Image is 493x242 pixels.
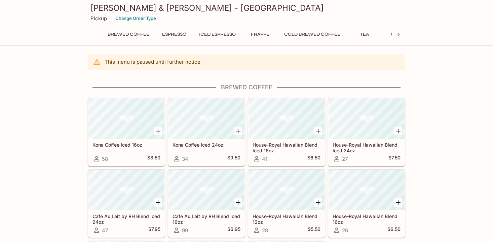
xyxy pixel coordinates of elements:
[253,213,320,224] h5: House-Royal Hawaiian Blend 12oz
[248,170,325,238] a: House-Royal Hawaiian Blend 12oz28$5.50
[387,226,401,234] h5: $6.50
[307,155,320,163] h5: $6.50
[262,156,267,162] span: 41
[245,30,275,39] button: Frappe
[227,226,240,234] h5: $6.95
[154,198,162,207] button: Add Cafe Au Lait by RH Blend Iced 24oz
[158,30,190,39] button: Espresso
[173,213,240,224] h5: Cafe Au Lait by RH Blend Iced 16oz
[112,13,159,24] button: Change Order Type
[342,156,348,162] span: 27
[333,142,401,153] h5: House-Royal Hawaiian Blend Iced 24oz
[148,226,160,234] h5: $7.95
[182,156,188,162] span: 34
[154,127,162,135] button: Add Kona Coffee Iced 16oz
[88,84,405,91] h4: Brewed Coffee
[90,15,107,22] p: Pickup
[394,127,402,135] button: Add House-Royal Hawaiian Blend Iced 24oz
[168,98,245,166] a: Kona Coffee Iced 24oz34$9.50
[314,198,322,207] button: Add House-Royal Hawaiian Blend 12oz
[328,170,405,238] a: House-Royal Hawaiian Blend 16oz26$6.50
[388,155,401,163] h5: $7.50
[329,98,405,139] div: House-Royal Hawaiian Blend Iced 24oz
[249,98,325,139] div: House-Royal Hawaiian Blend Iced 16oz
[168,98,244,139] div: Kona Coffee Iced 24oz
[308,226,320,234] h5: $5.50
[385,30,415,39] button: Others
[92,142,160,148] h5: Kona Coffee Iced 16oz
[349,30,380,39] button: Tea
[248,98,325,166] a: House-Royal Hawaiian Blend Iced 16oz41$6.50
[168,170,245,238] a: Cafe Au Lait by RH Blend Iced 16oz99$6.95
[253,142,320,153] h5: House-Royal Hawaiian Blend Iced 16oz
[173,142,240,148] h5: Kona Coffee Iced 24oz
[227,155,240,163] h5: $9.50
[88,98,164,139] div: Kona Coffee Iced 16oz
[88,98,165,166] a: Kona Coffee Iced 16oz58$8.50
[92,213,160,224] h5: Cafe Au Lait by RH Blend Iced 24oz
[394,198,402,207] button: Add House-Royal Hawaiian Blend 16oz
[262,227,268,234] span: 28
[314,127,322,135] button: Add House-Royal Hawaiian Blend Iced 16oz
[333,213,401,224] h5: House-Royal Hawaiian Blend 16oz
[104,30,153,39] button: Brewed Coffee
[105,59,200,65] p: This menu is paused until further notice
[182,227,188,234] span: 99
[147,155,160,163] h5: $8.50
[234,198,242,207] button: Add Cafe Au Lait by RH Blend Iced 16oz
[249,170,325,210] div: House-Royal Hawaiian Blend 12oz
[88,170,164,210] div: Cafe Au Lait by RH Blend Iced 24oz
[90,3,403,13] h3: [PERSON_NAME] & [PERSON_NAME] - [GEOGRAPHIC_DATA]
[102,156,108,162] span: 58
[329,170,405,210] div: House-Royal Hawaiian Blend 16oz
[195,30,239,39] button: Iced Espresso
[102,227,108,234] span: 47
[280,30,344,39] button: Cold Brewed Coffee
[234,127,242,135] button: Add Kona Coffee Iced 24oz
[168,170,244,210] div: Cafe Au Lait by RH Blend Iced 16oz
[88,170,165,238] a: Cafe Au Lait by RH Blend Iced 24oz47$7.95
[328,98,405,166] a: House-Royal Hawaiian Blend Iced 24oz27$7.50
[342,227,348,234] span: 26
